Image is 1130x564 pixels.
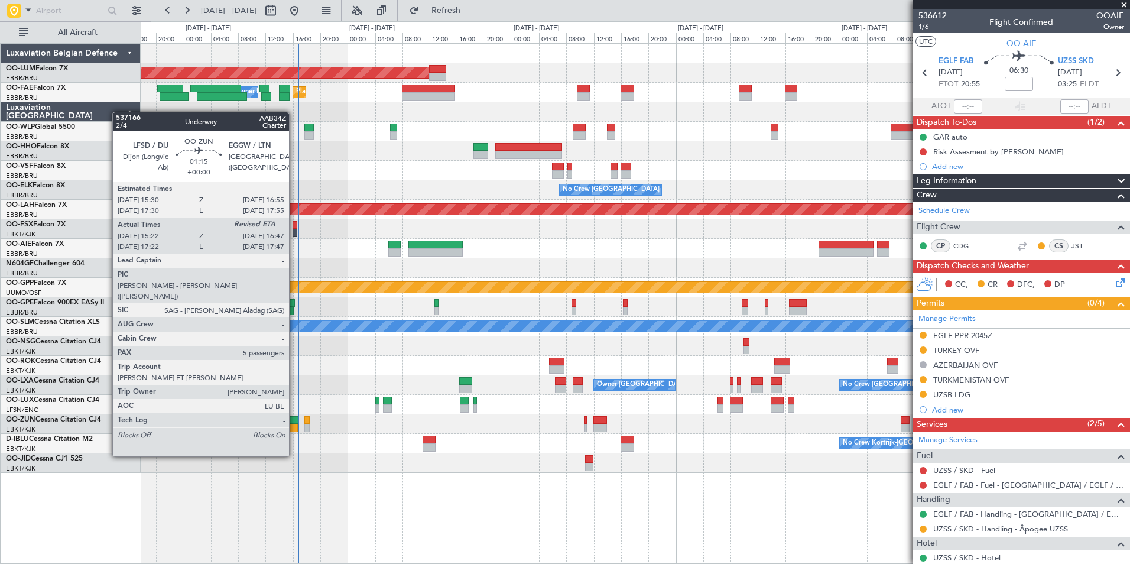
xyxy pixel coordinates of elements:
[6,249,38,258] a: EBBR/BRU
[6,367,35,375] a: EBKT/KJK
[933,360,998,370] div: AZERBAIJAN OVF
[6,377,34,384] span: OO-LXA
[730,33,758,43] div: 08:00
[989,16,1053,28] div: Flight Confirmed
[6,299,34,306] span: OO-GPE
[6,260,85,267] a: N604GFChallenger 604
[6,163,33,170] span: OO-VSF
[6,241,64,248] a: OO-AIEFalcon 7X
[6,65,35,72] span: OO-LUM
[6,406,38,414] a: LFSN/ENC
[1092,101,1111,112] span: ALDT
[917,493,950,507] span: Handling
[6,143,37,150] span: OO-HHO
[1080,79,1099,90] span: ELDT
[895,33,922,43] div: 08:00
[1087,297,1105,309] span: (0/4)
[1054,279,1065,291] span: DP
[129,33,156,43] div: 16:00
[6,85,66,92] a: OO-FAEFalcon 7X
[6,416,101,423] a: OO-ZUNCessna Citation CJ4
[6,280,66,287] a: OO-GPPFalcon 7X
[1058,56,1094,67] span: UZSS SKD
[6,464,35,473] a: EBKT/KJK
[785,33,813,43] div: 16:00
[1096,22,1124,32] span: Owner
[201,5,256,16] span: [DATE] - [DATE]
[933,330,992,341] div: EGLF PPR 2045Z
[1096,9,1124,22] span: OOAIE
[31,28,125,37] span: All Aircraft
[6,455,83,462] a: OO-JIDCessna CJ1 525
[404,1,475,20] button: Refresh
[6,260,34,267] span: N604GF
[953,241,980,251] a: CDG
[6,436,29,443] span: D-IBLU
[918,205,970,217] a: Schedule Crew
[421,7,471,15] span: Refresh
[6,85,33,92] span: OO-FAE
[6,74,38,83] a: EBBR/BRU
[933,132,967,142] div: GAR auto
[676,33,703,43] div: 00:00
[1049,239,1069,252] div: CS
[933,147,1064,157] div: Risk Assesment by [PERSON_NAME]
[918,435,978,446] a: Manage Services
[6,124,75,131] a: OO-WLPGlobal 5500
[6,319,100,326] a: OO-SLMCessna Citation XLS
[186,24,231,34] div: [DATE] - [DATE]
[320,33,348,43] div: 20:00
[1006,37,1037,50] span: OO-AIE
[988,279,998,291] span: CR
[6,143,69,150] a: OO-HHOFalcon 8X
[6,202,34,209] span: OO-LAH
[1017,279,1035,291] span: DFC,
[918,22,947,32] span: 1/6
[917,418,947,432] span: Services
[6,425,35,434] a: EBKT/KJK
[939,67,963,79] span: [DATE]
[6,338,101,345] a: OO-NSGCessna Citation CJ4
[13,23,128,42] button: All Aircraft
[6,163,66,170] a: OO-VSFFalcon 8X
[265,33,293,43] div: 12:00
[1071,241,1098,251] a: JST
[703,33,730,43] div: 04:00
[842,24,887,34] div: [DATE] - [DATE]
[932,161,1124,171] div: Add new
[917,449,933,463] span: Fuel
[6,202,67,209] a: OO-LAHFalcon 7X
[6,230,35,239] a: EBKT/KJK
[6,182,65,189] a: OO-ELKFalcon 8X
[6,455,31,462] span: OO-JID
[933,480,1124,490] a: EGLF / FAB - Fuel - [GEOGRAPHIC_DATA] / EGLF / FAB
[6,347,35,356] a: EBKT/KJK
[375,33,402,43] div: 04:00
[6,358,35,365] span: OO-ROK
[961,79,980,90] span: 20:55
[6,191,38,200] a: EBBR/BRU
[6,221,33,228] span: OO-FSX
[6,445,35,453] a: EBKT/KJK
[6,377,99,384] a: OO-LXACessna Citation CJ4
[6,124,35,131] span: OO-WLP
[933,390,970,400] div: UZSB LDG
[6,289,41,297] a: UUMO/OSF
[933,509,1124,519] a: EGLF / FAB - Handling - [GEOGRAPHIC_DATA] / EGLF / FAB
[6,338,35,345] span: OO-NSG
[917,260,1029,273] span: Dispatch Checks and Weather
[349,24,395,34] div: [DATE] - [DATE]
[917,116,976,129] span: Dispatch To-Dos
[758,33,785,43] div: 12:00
[594,33,621,43] div: 12:00
[954,99,982,114] input: --:--
[867,33,894,43] div: 04:00
[918,9,947,22] span: 536612
[917,537,937,550] span: Hotel
[184,33,211,43] div: 00:00
[6,397,99,404] a: OO-LUXCessna Citation CJ4
[6,210,38,219] a: EBBR/BRU
[6,319,34,326] span: OO-SLM
[6,65,68,72] a: OO-LUMFalcon 7X
[512,33,539,43] div: 00:00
